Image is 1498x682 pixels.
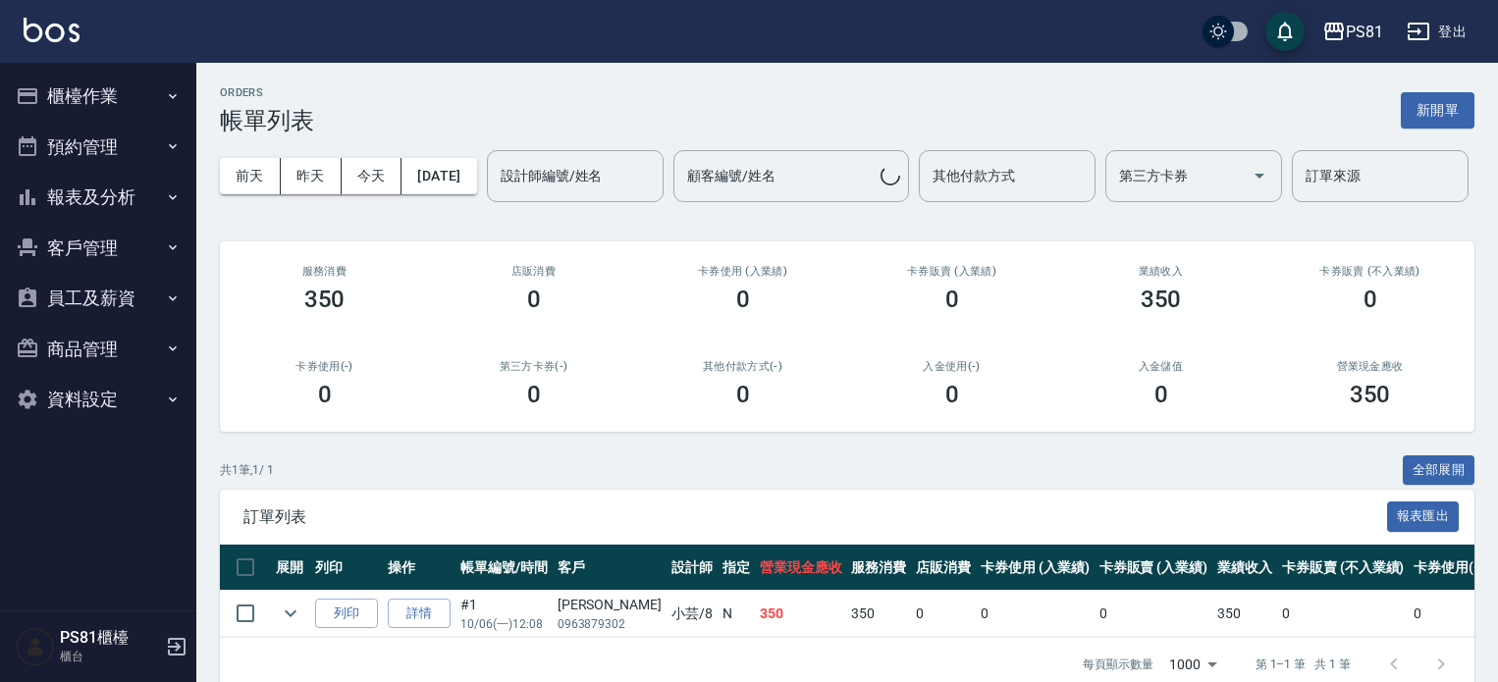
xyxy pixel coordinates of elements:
p: 櫃台 [60,648,160,665]
td: N [718,591,755,637]
button: 新開單 [1401,92,1474,129]
h3: 0 [945,286,959,313]
img: Logo [24,18,80,42]
button: 前天 [220,158,281,194]
p: 每頁顯示數量 [1083,656,1153,673]
h2: 入金儲值 [1080,360,1242,373]
td: 0 [976,591,1095,637]
p: 共 1 筆, 1 / 1 [220,461,274,479]
th: 展開 [271,545,310,591]
td: 350 [1212,591,1277,637]
p: 第 1–1 筆 共 1 筆 [1256,656,1351,673]
h5: PS81櫃檯 [60,628,160,648]
h2: 入金使用(-) [871,360,1033,373]
h2: 第三方卡券(-) [453,360,615,373]
th: 卡券使用(-) [1409,545,1489,591]
button: save [1265,12,1305,51]
button: [DATE] [401,158,476,194]
h2: 營業現金應收 [1289,360,1451,373]
td: 0 [1409,591,1489,637]
th: 卡券販賣 (不入業績) [1277,545,1409,591]
h3: 0 [1364,286,1377,313]
span: 訂單列表 [243,507,1387,527]
button: 登出 [1399,14,1474,50]
th: 列印 [310,545,383,591]
button: 報表匯出 [1387,501,1460,532]
td: 小芸 /8 [667,591,718,637]
button: 客戶管理 [8,223,188,274]
th: 營業現金應收 [755,545,847,591]
h3: 350 [304,286,346,313]
th: 卡券販賣 (入業績) [1095,545,1213,591]
button: 預約管理 [8,122,188,173]
td: 350 [755,591,847,637]
th: 帳單編號/時間 [455,545,553,591]
h2: 卡券販賣 (入業績) [871,265,1033,278]
h3: 0 [736,381,750,408]
button: 昨天 [281,158,342,194]
h3: 0 [1154,381,1168,408]
h3: 0 [736,286,750,313]
th: 操作 [383,545,455,591]
button: 報表及分析 [8,172,188,223]
th: 設計師 [667,545,718,591]
th: 服務消費 [846,545,911,591]
h2: 其他付款方式(-) [662,360,824,373]
th: 卡券使用 (入業績) [976,545,1095,591]
td: 0 [911,591,976,637]
h2: 卡券使用(-) [243,360,405,373]
h2: 業績收入 [1080,265,1242,278]
h2: 卡券販賣 (不入業績) [1289,265,1451,278]
button: 列印 [315,599,378,629]
button: 商品管理 [8,324,188,375]
h3: 350 [1350,381,1391,408]
td: 0 [1277,591,1409,637]
button: 資料設定 [8,374,188,425]
h3: 服務消費 [243,265,405,278]
a: 詳情 [388,599,451,629]
h2: 卡券使用 (入業績) [662,265,824,278]
button: 員工及薪資 [8,273,188,324]
th: 業績收入 [1212,545,1277,591]
h3: 0 [527,286,541,313]
button: 櫃檯作業 [8,71,188,122]
p: 0963879302 [558,615,662,633]
h3: 0 [945,381,959,408]
h2: 店販消費 [453,265,615,278]
th: 指定 [718,545,755,591]
button: PS81 [1314,12,1391,52]
h3: 帳單列表 [220,107,314,134]
td: 0 [1095,591,1213,637]
button: 全部展開 [1403,455,1475,486]
a: 報表匯出 [1387,506,1460,525]
h3: 0 [527,381,541,408]
th: 客戶 [553,545,667,591]
a: 新開單 [1401,100,1474,119]
h2: ORDERS [220,86,314,99]
button: Open [1244,160,1275,191]
td: #1 [455,591,553,637]
div: PS81 [1346,20,1383,44]
td: 350 [846,591,911,637]
img: Person [16,627,55,666]
th: 店販消費 [911,545,976,591]
h3: 350 [1141,286,1182,313]
p: 10/06 (一) 12:08 [460,615,548,633]
button: expand row [276,599,305,628]
h3: 0 [318,381,332,408]
div: [PERSON_NAME] [558,595,662,615]
button: 今天 [342,158,402,194]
